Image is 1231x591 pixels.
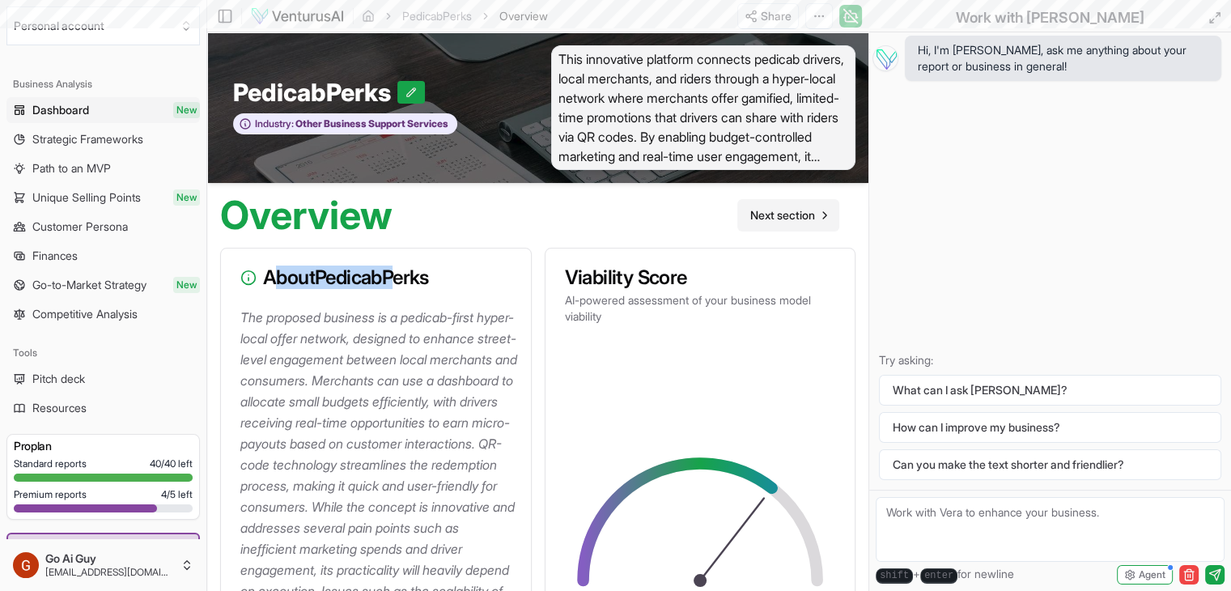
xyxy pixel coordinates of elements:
span: PedicabPerks [233,78,397,107]
a: Finances [6,243,200,269]
a: Go-to-Market StrategyNew [6,272,200,298]
span: Unique Selling Points [32,189,141,206]
span: Dashboard [32,102,89,118]
span: Standard reports [14,457,87,470]
a: CommunityNew [8,534,198,560]
span: New [173,189,200,206]
kbd: shift [876,568,913,584]
img: Vera [872,45,898,71]
h1: Overview [220,196,393,235]
span: Premium reports [14,488,87,501]
span: Pitch deck [32,371,85,387]
button: How can I improve my business? [879,412,1221,443]
span: New [173,102,200,118]
a: Customer Persona [6,214,200,240]
a: Strategic Frameworks [6,126,200,152]
a: Resources [6,395,200,421]
span: Agent [1139,568,1165,581]
span: Go-to-Market Strategy [32,277,146,293]
button: Agent [1117,565,1173,585]
span: Hi, I'm [PERSON_NAME], ask me anything about your report or business in general! [918,42,1208,74]
span: + for newline [876,566,1014,584]
nav: pagination [737,199,839,232]
button: What can I ask [PERSON_NAME]? [879,375,1221,406]
a: Unique Selling PointsNew [6,185,200,210]
p: Try asking: [879,352,1221,368]
p: AI-powered assessment of your business model viability [565,292,836,325]
span: 40 / 40 left [150,457,193,470]
span: 4 / 5 left [161,488,193,501]
button: Go Ai Guy[EMAIL_ADDRESS][DOMAIN_NAME] [6,546,200,585]
span: Go Ai Guy [45,551,174,566]
span: Path to an MVP [32,160,111,176]
a: Path to an MVP [6,155,200,181]
span: Finances [32,248,78,264]
span: [EMAIL_ADDRESS][DOMAIN_NAME] [45,566,174,579]
img: ACg8ocLXo_uCDkdd4UjQl0nb1Qr5rYo2qLhD-JMkRUQg6JFSXGkVaw=s96-c [13,552,39,578]
span: Next section [750,207,815,223]
kbd: enter [920,568,957,584]
span: Competitive Analysis [32,306,138,322]
span: Industry: [255,117,294,130]
a: Competitive Analysis [6,301,200,327]
span: This innovative platform connects pedicab drivers, local merchants, and riders through a hyper-lo... [551,45,856,170]
div: Tools [6,340,200,366]
h3: About PedicabPerks [240,268,512,287]
h3: Pro plan [14,438,193,454]
div: Business Analysis [6,71,200,97]
span: Customer Persona [32,219,128,235]
a: Go to next page [737,199,839,232]
span: Other Business Support Services [294,117,448,130]
h3: Viability Score [565,268,836,287]
a: Pitch deck [6,366,200,392]
span: Resources [32,400,87,416]
span: Strategic Frameworks [32,131,143,147]
a: DashboardNew [6,97,200,123]
button: Can you make the text shorter and friendlier? [879,449,1221,480]
span: New [173,277,200,293]
button: Industry:Other Business Support Services [233,113,457,135]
